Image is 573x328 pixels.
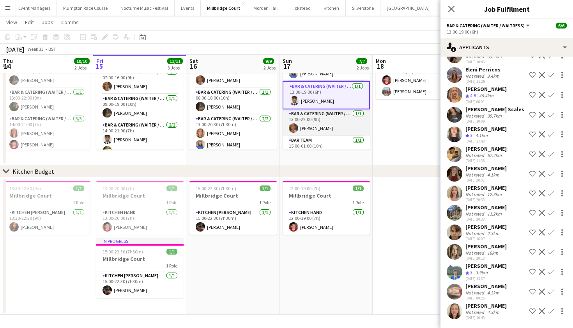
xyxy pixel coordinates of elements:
span: Sat [189,57,198,64]
div: [DATE] 11:38 [465,158,507,163]
app-card-role: Bar & Catering (Waiter / waitress)1/113:00-22:00 (9h)[PERSON_NAME] [283,109,370,136]
app-card-role: Bar & Catering (Waiter / waitress)2/214:00-21:00 (7h)[PERSON_NAME][PERSON_NAME] [96,121,184,159]
div: 3.4km [486,73,501,79]
div: 13:00-19:00 (6h) [447,29,567,35]
button: [GEOGRAPHIC_DATA] [436,0,492,16]
span: 10/10 [74,58,90,64]
span: 6/6 [556,23,567,29]
div: Not rated [465,191,486,197]
div: [PERSON_NAME] [465,262,507,269]
div: In progress [96,238,184,244]
app-job-card: In progress15:00-22:30 (7h30m)1/1Millbridge Court1 RoleKitchen [PERSON_NAME]1/115:00-22:30 (7h30m... [96,238,184,298]
div: 46.4km [477,93,495,99]
a: Edit [22,17,37,27]
div: [DATE] 11:25 [465,79,501,84]
div: 4.1km [486,172,501,178]
button: Morden Hall [247,0,284,16]
span: 1/1 [260,185,271,191]
div: 67.2km [486,152,503,158]
span: 1 Role [259,200,271,205]
span: 17 [281,62,292,71]
span: 13:00-20:00 (7h) [103,185,134,191]
a: View [3,17,20,27]
span: 3 [470,132,472,138]
button: Silverstone [346,0,380,16]
app-card-role: Kitchen Hand1/112:00-19:00 (7h)[PERSON_NAME] [283,208,370,235]
span: Jobs [42,19,53,26]
span: Mon [376,57,386,64]
div: 2 Jobs [264,65,276,71]
div: 2 Jobs [357,65,369,71]
div: [PERSON_NAME] [465,145,507,152]
button: Events [175,0,201,16]
span: 14 [2,62,13,71]
span: Week 33 [26,46,45,52]
app-card-role: Bar & Catering (Waiter / waitress)1/109:00-19:00 (10h)[PERSON_NAME] [96,94,184,121]
div: 4.1km [474,132,489,139]
div: Not rated [465,309,486,315]
span: 1/1 [353,185,364,191]
div: Not rated [465,250,486,256]
span: 7/7 [356,58,367,64]
div: 3.9km [474,269,489,276]
app-card-role: Kitchen Hand1/113:00-20:00 (7h)[PERSON_NAME] [96,208,184,235]
div: Applicants [440,38,573,57]
div: 4.3km [486,290,501,296]
div: 13:30-22:30 (9h)1/1Millbridge Court1 RoleKitchen [PERSON_NAME]1/113:30-22:30 (9h)[PERSON_NAME] [3,181,90,235]
app-job-card: 07:00-01:00 (18h) (Sun)8/8Millbridge Court7 RolesBar & Catering (Waiter / waitress)1/107:00-15:30... [189,34,277,150]
div: [PERSON_NAME] [465,86,507,93]
div: 12.3km [486,191,503,197]
app-card-role: Bar & Catering (Waiter / waitress)1/109:00-16:00 (7h)[PERSON_NAME] [3,61,90,88]
div: 4.3km [486,309,501,315]
div: [DATE] 20:33 [465,217,507,222]
span: 13:30-22:30 (9h) [9,185,41,191]
span: 16 [188,62,198,71]
div: [PERSON_NAME] [465,125,507,132]
div: [DATE] 20:33 [465,197,507,202]
span: 3 [470,269,472,275]
div: Not rated [465,211,486,217]
button: Bar & Catering (Waiter / waitress) [447,23,531,29]
span: 1 Role [73,200,84,205]
div: [PERSON_NAME] [465,184,507,191]
div: 39.2km [486,53,503,59]
div: Eleni Perricos [465,66,501,73]
h3: Millbridge Court [96,192,184,199]
div: Not rated [465,113,486,119]
app-card-role: Bar Team1/115:00-01:00 (10h) [283,136,370,162]
app-card-role: Bar & Catering (Waiter / waitress)1/113:00-22:00 (9h)[PERSON_NAME] [3,88,90,114]
div: [PERSON_NAME] [465,243,507,250]
div: Kitchen Budget [12,168,54,175]
h3: Millbridge Court [189,192,277,199]
div: Not rated [465,152,486,158]
div: [DATE] 17:40 [465,139,507,144]
app-job-card: 13:00-20:00 (7h)1/1Millbridge Court1 RoleKitchen Hand1/113:00-20:00 (7h)[PERSON_NAME] [96,181,184,235]
div: [DATE] 20:01 [465,178,507,183]
app-card-role: Bar & Catering (Waiter / waitress)2/213:00-20:30 (7h30m)[PERSON_NAME][PERSON_NAME] [189,114,277,152]
span: 1 Role [166,200,177,205]
app-job-card: 09:00-01:00 (16h) (Fri)9/9Millbridge Court6 RolesBar & Catering (Waiter / waitress)1/109:00-16:00... [3,34,90,150]
button: [GEOGRAPHIC_DATA] [380,0,436,16]
span: Sun [283,57,292,64]
span: 15 [95,62,103,71]
div: [PERSON_NAME] [465,302,507,309]
app-job-card: 12:00-19:00 (7h)1/1Millbridge Court1 RoleKitchen Hand1/112:00-19:00 (7h)[PERSON_NAME] [283,181,370,235]
div: Not rated [465,230,486,236]
div: 2.3km [486,230,501,236]
div: 11.2km [486,211,503,217]
button: Nocturne Music Festival [114,0,175,16]
button: Millbridge Court [201,0,247,16]
div: 16km [486,250,500,256]
a: Comms [58,17,82,27]
app-card-role: Kitchen [PERSON_NAME]1/115:00-22:30 (7h30m)[PERSON_NAME] [96,271,184,298]
button: Hickstead [284,0,317,16]
div: In progress07:00-01:00 (18h) (Sat)9/9Millbridge Court8 RolesBar & Catering (Waiter / waitress)1/1... [96,34,184,150]
div: [DATE] 10:43 [465,315,507,320]
h3: Millbridge Court [96,255,184,262]
div: [DATE] 13:37 [465,276,507,281]
app-job-card: 15:00-22:30 (7h30m)1/1Millbridge Court1 RoleKitchen [PERSON_NAME]1/115:00-22:30 (7h30m)[PERSON_NAME] [189,181,277,235]
span: Thu [3,57,13,64]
